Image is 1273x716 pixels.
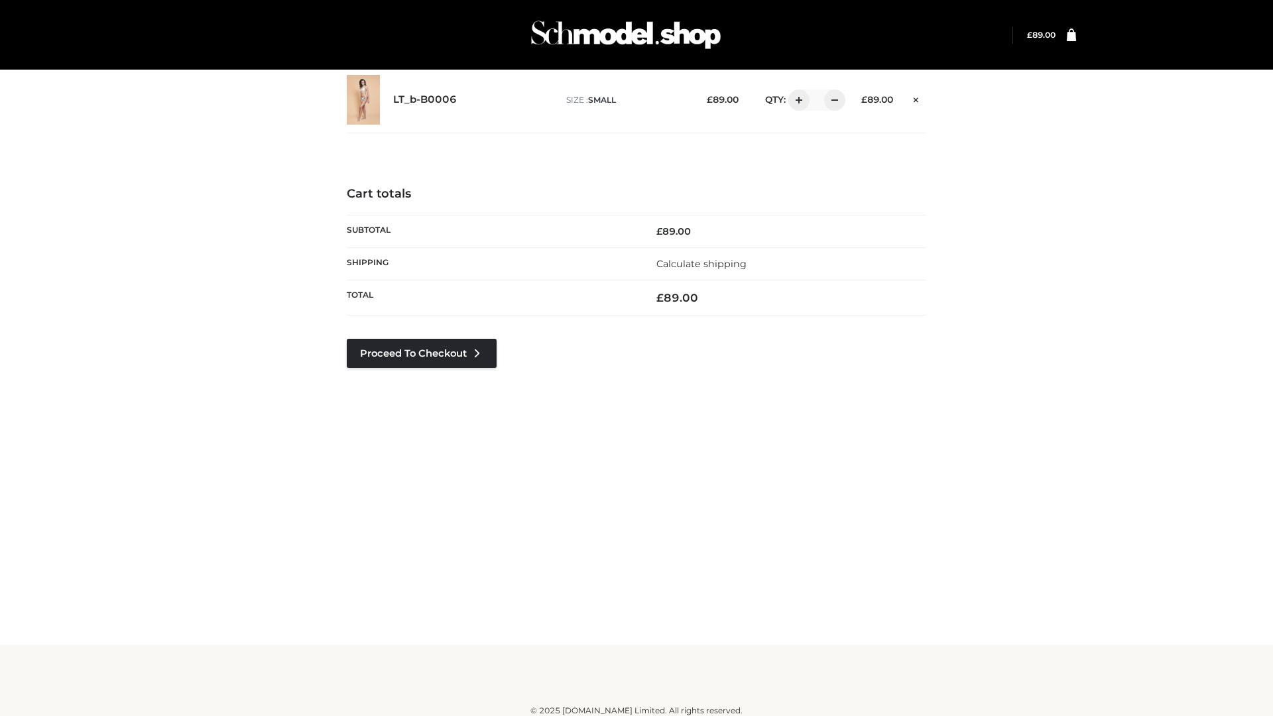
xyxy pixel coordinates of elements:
bdi: 89.00 [1027,30,1056,40]
h4: Cart totals [347,187,926,202]
a: Calculate shipping [656,258,747,270]
a: Proceed to Checkout [347,339,497,368]
th: Total [347,280,636,316]
span: £ [656,225,662,237]
a: £89.00 [1027,30,1056,40]
bdi: 89.00 [861,94,893,105]
th: Shipping [347,247,636,280]
p: size : [566,94,686,106]
bdi: 89.00 [656,291,698,304]
div: QTY: [752,89,841,111]
span: £ [707,94,713,105]
span: £ [1027,30,1032,40]
img: Schmodel Admin 964 [526,9,725,61]
span: £ [656,291,664,304]
bdi: 89.00 [707,94,739,105]
th: Subtotal [347,215,636,247]
bdi: 89.00 [656,225,691,237]
img: LT_b-B0006 - SMALL [347,75,380,125]
span: £ [861,94,867,105]
span: SMALL [588,95,616,105]
a: LT_b-B0006 [393,93,457,106]
a: Remove this item [906,89,926,107]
